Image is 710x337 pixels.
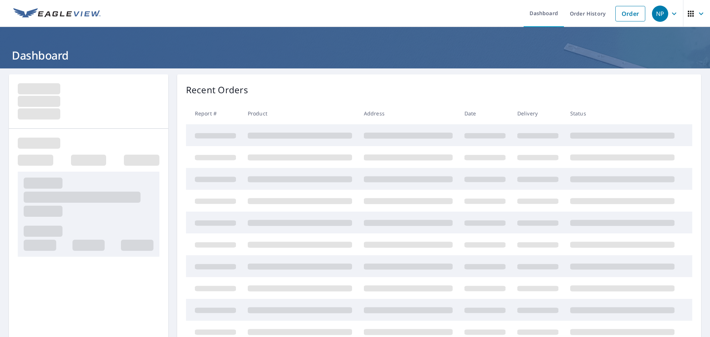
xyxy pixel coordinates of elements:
[652,6,668,22] div: NP
[358,102,459,124] th: Address
[615,6,645,21] a: Order
[511,102,564,124] th: Delivery
[13,8,101,19] img: EV Logo
[186,102,242,124] th: Report #
[459,102,511,124] th: Date
[242,102,358,124] th: Product
[186,83,248,97] p: Recent Orders
[9,48,701,63] h1: Dashboard
[564,102,680,124] th: Status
